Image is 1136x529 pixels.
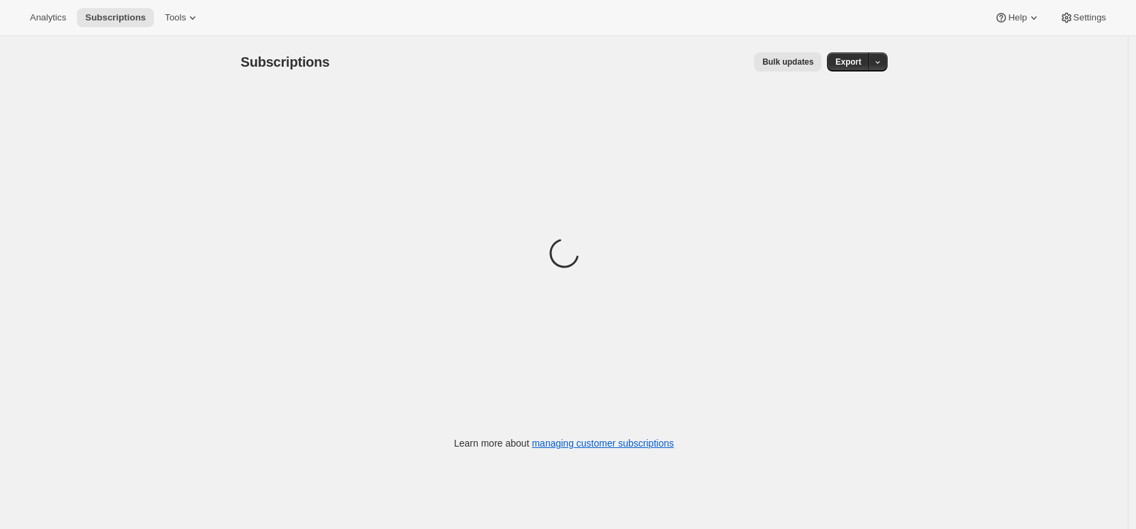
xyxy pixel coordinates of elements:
span: Subscriptions [85,12,146,23]
span: Analytics [30,12,66,23]
span: Tools [165,12,186,23]
button: Tools [157,8,208,27]
button: Bulk updates [754,52,822,71]
a: managing customer subscriptions [532,438,674,449]
button: Export [827,52,869,71]
button: Help [986,8,1048,27]
button: Settings [1052,8,1114,27]
span: Settings [1073,12,1106,23]
p: Learn more about [454,436,674,450]
button: Subscriptions [77,8,154,27]
button: Analytics [22,8,74,27]
span: Help [1008,12,1026,23]
span: Subscriptions [241,54,330,69]
span: Bulk updates [762,57,813,67]
span: Export [835,57,861,67]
